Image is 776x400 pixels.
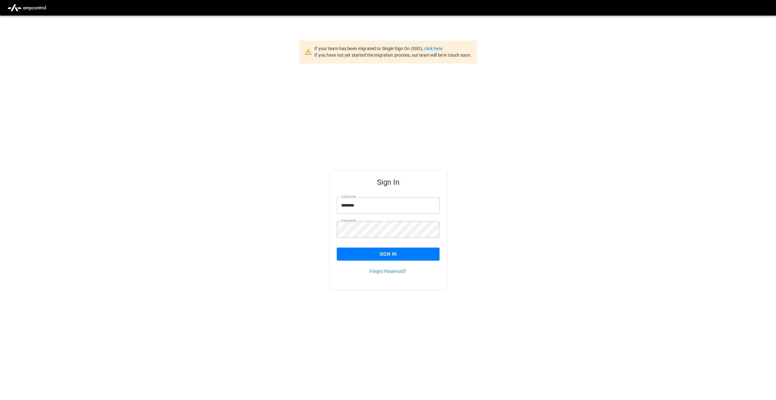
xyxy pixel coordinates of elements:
p: Forgot Password? [337,268,440,274]
span: If your team has been migrated to Single Sign On (SSO), [314,46,424,51]
button: Sign In [337,248,440,261]
span: If you have not yet started the migration process, our team will be in touch soon. [314,53,472,58]
a: click here. [424,46,443,51]
label: Password [341,218,356,223]
h5: Sign In [337,177,440,187]
img: ampcontrol.io logo [5,2,49,14]
label: Username [341,194,356,199]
